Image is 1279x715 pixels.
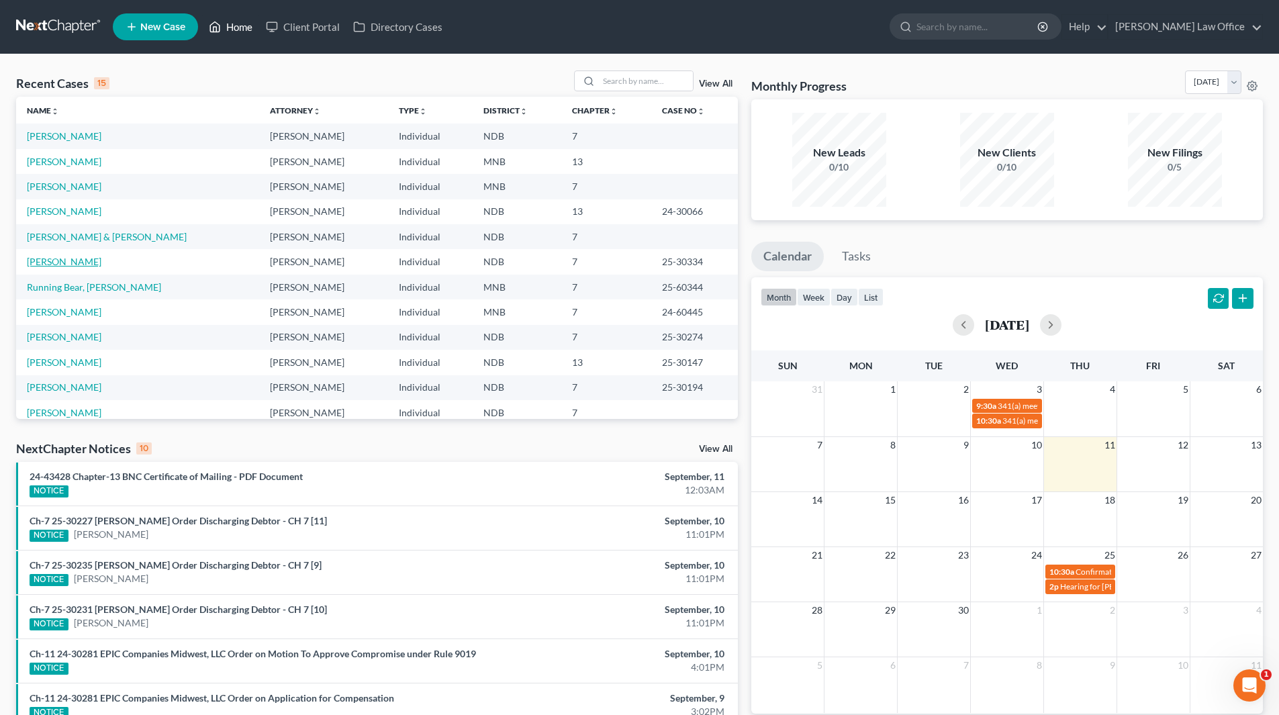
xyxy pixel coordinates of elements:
td: [PERSON_NAME] [259,174,388,199]
input: Search by name... [916,14,1039,39]
span: 29 [884,602,897,618]
span: Wed [996,360,1018,371]
span: 24 [1030,547,1043,563]
div: NOTICE [30,485,68,497]
td: 13 [561,350,651,375]
span: Sun [778,360,798,371]
div: NOTICE [30,663,68,675]
span: 6 [1255,381,1263,397]
a: Ch-11 24-30281 EPIC Companies Midwest, LLC Order on Motion To Approve Compromise under Rule 9019 [30,648,476,659]
td: Individual [388,299,473,324]
td: MNB [473,275,561,299]
span: 10 [1030,437,1043,453]
a: Help [1062,15,1107,39]
td: NDB [473,249,561,274]
div: NOTICE [30,618,68,630]
span: 1 [1261,669,1272,680]
span: Fri [1146,360,1160,371]
span: 1 [889,381,897,397]
h3: Monthly Progress [751,78,847,94]
span: 18 [1103,492,1117,508]
td: NDB [473,325,561,350]
a: [PERSON_NAME] [27,331,101,342]
span: 27 [1249,547,1263,563]
div: 11:01PM [502,616,724,630]
span: 1 [1035,602,1043,618]
a: Chapterunfold_more [572,105,618,115]
span: 7 [962,657,970,673]
td: 7 [561,249,651,274]
button: month [761,288,797,306]
a: Attorneyunfold_more [270,105,321,115]
td: NDB [473,400,561,425]
td: 13 [561,149,651,174]
td: [PERSON_NAME] [259,275,388,299]
div: New Clients [960,145,1054,160]
span: 22 [884,547,897,563]
span: 2p [1049,581,1059,591]
a: [PERSON_NAME] [74,616,148,630]
a: [PERSON_NAME] & [PERSON_NAME] [27,231,187,242]
span: 10:30a [976,416,1001,426]
td: [PERSON_NAME] [259,400,388,425]
a: [PERSON_NAME] [27,130,101,142]
td: [PERSON_NAME] [259,124,388,148]
div: 12:03AM [502,483,724,497]
span: 26 [1176,547,1190,563]
span: 21 [810,547,824,563]
span: 23 [957,547,970,563]
span: 14 [810,492,824,508]
span: 8 [889,437,897,453]
td: [PERSON_NAME] [259,299,388,324]
span: Tue [925,360,943,371]
a: [PERSON_NAME] [27,181,101,192]
h2: [DATE] [985,318,1029,332]
td: Individual [388,400,473,425]
span: 16 [957,492,970,508]
span: 9 [1108,657,1117,673]
a: Ch-7 25-30235 [PERSON_NAME] Order Discharging Debtor - CH 7 [9] [30,559,322,571]
span: 10 [1176,657,1190,673]
td: Individual [388,249,473,274]
button: list [858,288,884,306]
td: [PERSON_NAME] [259,350,388,375]
td: MNB [473,149,561,174]
td: 7 [561,224,651,249]
a: [PERSON_NAME] [27,256,101,267]
span: 341(a) meeting for [PERSON_NAME] [998,401,1127,411]
input: Search by name... [599,71,693,91]
a: Case Nounfold_more [662,105,705,115]
a: Typeunfold_more [399,105,427,115]
td: [PERSON_NAME] [259,224,388,249]
div: New Filings [1128,145,1222,160]
a: Directory Cases [346,15,449,39]
span: 5 [816,657,824,673]
span: 8 [1035,657,1043,673]
td: [PERSON_NAME] [259,375,388,400]
div: 11:01PM [502,528,724,541]
div: 0/10 [960,160,1054,174]
span: 5 [1182,381,1190,397]
td: NDB [473,375,561,400]
a: Ch-7 25-30227 [PERSON_NAME] Order Discharging Debtor - CH 7 [11] [30,515,327,526]
div: NextChapter Notices [16,440,152,457]
a: Nameunfold_more [27,105,59,115]
td: Individual [388,325,473,350]
a: [PERSON_NAME] [74,572,148,585]
td: Individual [388,350,473,375]
i: unfold_more [610,107,618,115]
span: 13 [1249,437,1263,453]
div: 10 [136,442,152,455]
td: 25-30147 [651,350,738,375]
td: 25-30334 [651,249,738,274]
td: 7 [561,375,651,400]
td: 7 [561,325,651,350]
td: 25-30274 [651,325,738,350]
td: [PERSON_NAME] [259,199,388,224]
td: 7 [561,124,651,148]
td: Individual [388,224,473,249]
td: 7 [561,400,651,425]
td: [PERSON_NAME] [259,249,388,274]
div: 0/5 [1128,160,1222,174]
td: Individual [388,124,473,148]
